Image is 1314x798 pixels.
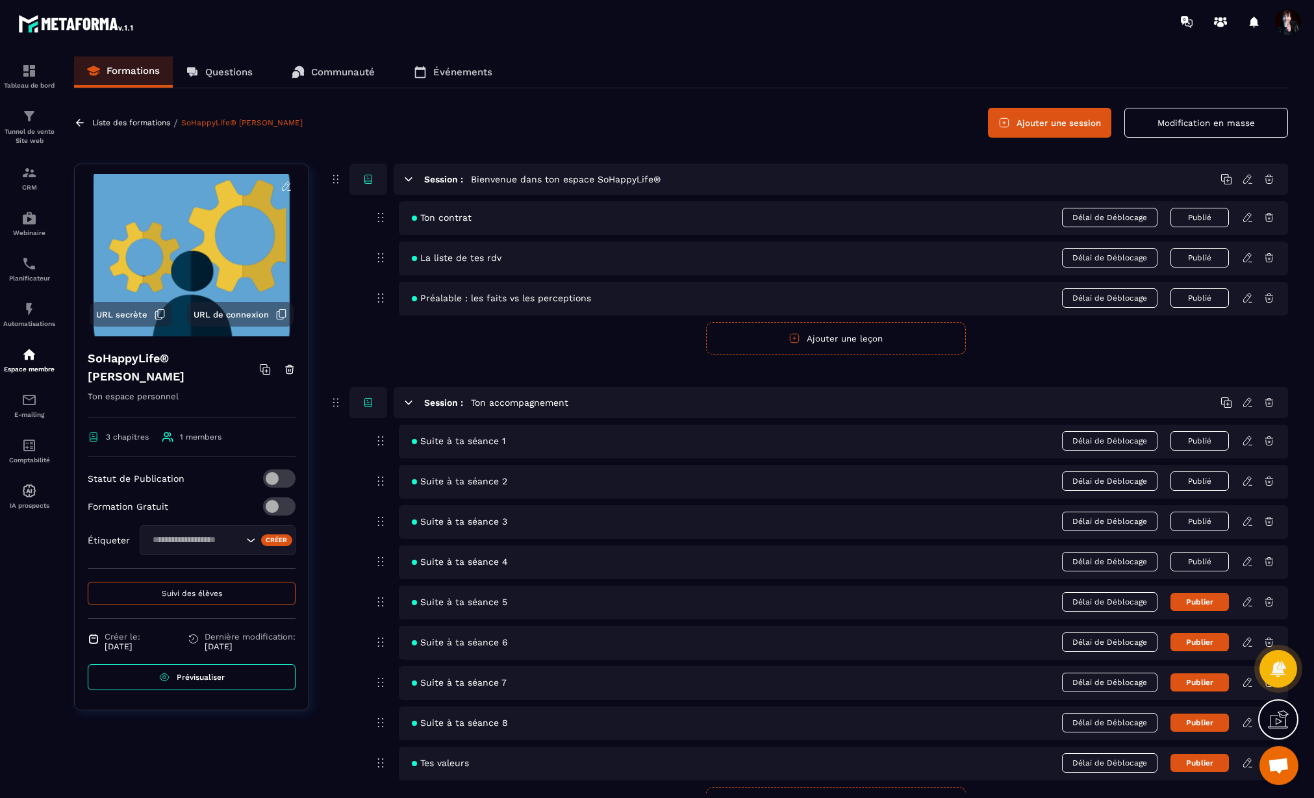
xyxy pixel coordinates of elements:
[3,99,55,155] a: formationformationTunnel de vente Site web
[3,201,55,246] a: automationsautomationsWebinaire
[88,664,296,690] a: Prévisualiser
[279,56,388,88] a: Communauté
[1062,632,1157,652] span: Délai de Déblocage
[3,82,55,89] p: Tableau de bord
[1062,592,1157,612] span: Délai de Déblocage
[88,501,168,512] p: Formation Gratuit
[988,108,1111,138] button: Ajouter une session
[412,758,469,768] span: Tes valeurs
[471,396,568,409] h5: Ton accompagnement
[1062,471,1157,491] span: Délai de Déblocage
[3,411,55,418] p: E-mailing
[205,642,296,651] p: [DATE]
[412,293,591,303] span: Préalable : les faits vs les perceptions
[424,174,463,184] h6: Session :
[433,66,492,78] p: Événements
[21,256,37,271] img: scheduler
[88,535,130,545] p: Étiqueter
[1170,431,1229,451] button: Publié
[21,483,37,499] img: automations
[3,320,55,327] p: Automatisations
[706,322,966,355] button: Ajouter une leçon
[1170,248,1229,268] button: Publié
[3,127,55,145] p: Tunnel de vente Site web
[1170,593,1229,611] button: Publier
[21,438,37,453] img: accountant
[105,632,140,642] span: Créer le:
[88,389,296,418] p: Ton espace personnel
[3,155,55,201] a: formationformationCRM
[412,597,507,607] span: Suite à ta séance 5
[412,556,508,567] span: Suite à ta séance 4
[1170,754,1229,772] button: Publier
[3,275,55,282] p: Planificateur
[173,56,266,88] a: Questions
[194,310,269,319] span: URL de connexion
[412,436,505,446] span: Suite à ta séance 1
[1170,288,1229,308] button: Publié
[412,717,508,728] span: Suite à ta séance 8
[471,173,661,186] h5: Bienvenue dans ton espace SoHappyLife®
[401,56,505,88] a: Événements
[1170,673,1229,692] button: Publier
[3,246,55,292] a: schedulerschedulerPlanificateur
[1062,753,1157,773] span: Délai de Déblocage
[1062,248,1157,268] span: Délai de Déblocage
[1062,713,1157,732] span: Délai de Déblocage
[3,184,55,191] p: CRM
[412,212,472,223] span: Ton contrat
[205,632,296,642] span: Dernière modification:
[3,337,55,382] a: automationsautomationsEspace membre
[1170,208,1229,227] button: Publié
[1170,512,1229,531] button: Publié
[1170,471,1229,491] button: Publié
[105,642,140,651] p: [DATE]
[1062,431,1157,451] span: Délai de Déblocage
[412,677,507,688] span: Suite à ta séance 7
[1062,552,1157,571] span: Délai de Déblocage
[412,637,508,647] span: Suite à ta séance 6
[205,66,253,78] p: Questions
[21,347,37,362] img: automations
[88,349,259,386] h4: SoHappyLife® [PERSON_NAME]
[88,473,184,484] p: Statut de Publication
[1062,208,1157,227] span: Délai de Déblocage
[140,525,296,555] div: Search for option
[3,456,55,464] p: Comptabilité
[3,229,55,236] p: Webinaire
[3,428,55,473] a: accountantaccountantComptabilité
[90,302,172,327] button: URL secrète
[1170,552,1229,571] button: Publié
[1062,673,1157,692] span: Délai de Déblocage
[261,534,293,546] div: Créer
[1170,714,1229,732] button: Publier
[1124,108,1288,138] button: Modification en masse
[181,118,303,127] a: SoHappyLife® [PERSON_NAME]
[1170,633,1229,651] button: Publier
[92,118,170,127] a: Liste des formations
[173,117,178,129] span: /
[107,65,160,77] p: Formations
[3,366,55,373] p: Espace membre
[84,174,299,336] img: background
[1062,288,1157,308] span: Délai de Déblocage
[412,476,507,486] span: Suite à ta séance 2
[177,673,225,682] span: Prévisualiser
[18,12,135,35] img: logo
[21,63,37,79] img: formation
[424,397,463,408] h6: Session :
[412,516,507,527] span: Suite à ta séance 3
[3,292,55,337] a: automationsautomationsAutomatisations
[96,310,147,319] span: URL secrète
[412,253,501,263] span: La liste de tes rdv
[21,301,37,317] img: automations
[21,210,37,226] img: automations
[1062,512,1157,531] span: Délai de Déblocage
[21,108,37,124] img: formation
[106,432,149,442] span: 3 chapitres
[311,66,375,78] p: Communauté
[180,432,221,442] span: 1 members
[3,53,55,99] a: formationformationTableau de bord
[3,502,55,509] p: IA prospects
